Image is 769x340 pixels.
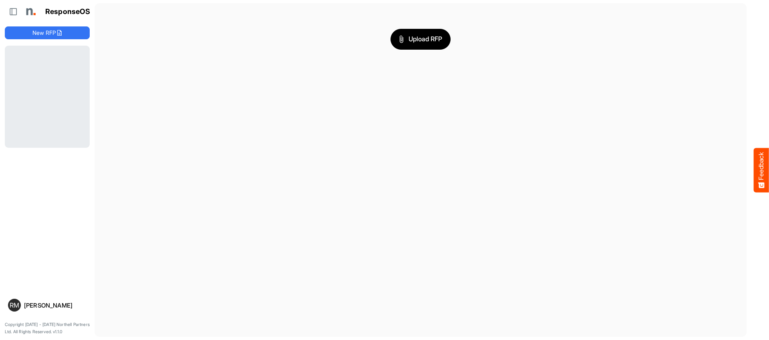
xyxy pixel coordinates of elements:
[399,34,442,44] span: Upload RFP
[5,46,90,148] div: Loading...
[10,302,19,308] span: RM
[45,8,91,16] h1: ResponseOS
[391,29,451,50] button: Upload RFP
[22,4,38,20] img: Northell
[24,302,87,308] div: [PERSON_NAME]
[754,148,769,192] button: Feedback
[5,26,90,39] button: New RFP
[5,321,90,335] p: Copyright [DATE] - [DATE] Northell Partners Ltd. All Rights Reserved. v1.1.0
